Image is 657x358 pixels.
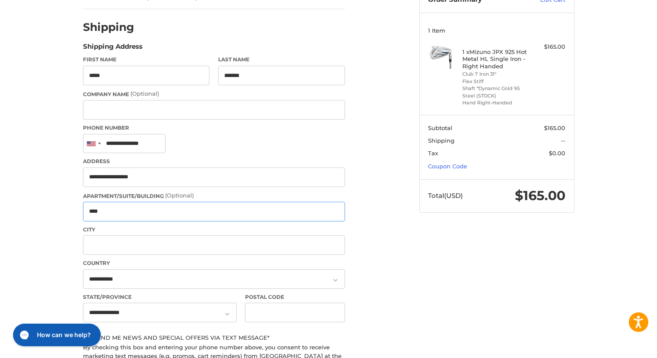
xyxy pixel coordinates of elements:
h3: 1 Item [428,27,565,34]
label: Country [83,259,345,267]
label: First Name [83,56,210,64]
span: Shipping [428,137,455,144]
label: State/Province [83,293,237,301]
div: $165.00 [531,43,565,51]
span: $0.00 [549,150,565,157]
label: Address [83,157,345,165]
label: Company Name [83,90,345,98]
a: Coupon Code [428,163,467,170]
h2: Shipping [83,20,134,34]
iframe: Google Customer Reviews [585,335,657,358]
div: United States: +1 [83,134,103,153]
small: (Optional) [165,192,194,199]
span: -- [561,137,565,144]
label: Last Name [218,56,345,64]
li: Hand Right-Handed [462,99,529,107]
li: Flex Stiff [462,78,529,85]
h4: 1 x Mizuno JPX 925 Hot Metal HL Single Iron - Right Handed [462,48,529,70]
small: (Optional) [130,90,159,97]
li: Club 7 Iron 31° [462,70,529,78]
label: Send me news and special offers via text message* [83,334,345,341]
label: Phone Number [83,124,345,132]
span: $165.00 [544,124,565,131]
label: Apartment/Suite/Building [83,191,345,200]
legend: Shipping Address [83,42,143,56]
span: Subtotal [428,124,452,131]
label: City [83,226,345,234]
iframe: Gorgias live chat messenger [9,321,103,349]
span: $165.00 [515,187,565,204]
li: Shaft *Dynamic Gold 95 Steel (STOCK) [462,85,529,99]
span: Total (USD) [428,191,463,200]
span: Tax [428,150,438,157]
label: Postal Code [245,293,345,301]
